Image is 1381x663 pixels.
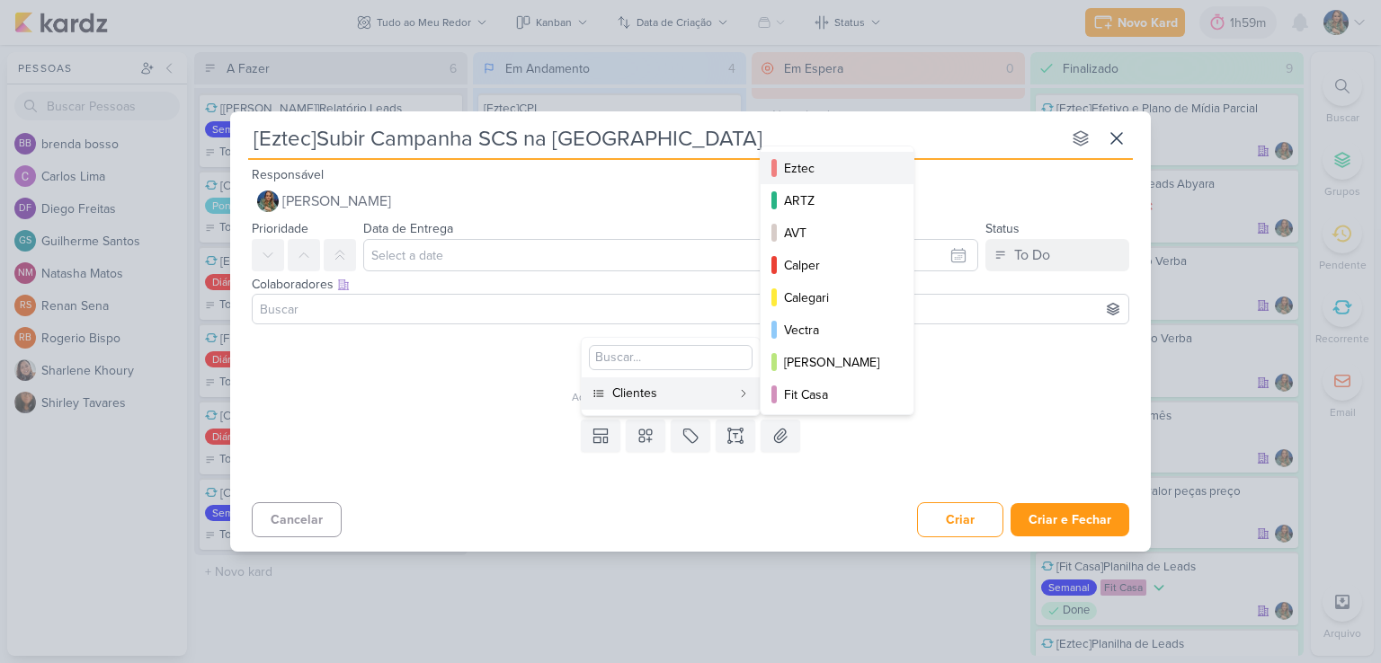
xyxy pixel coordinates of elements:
[784,385,892,404] div: Fit Casa
[1014,244,1050,266] div: To Do
[784,191,892,210] div: ARTZ
[784,288,892,307] div: Calegari
[363,239,978,271] input: Select a date
[761,281,913,314] button: Calegari
[282,190,391,212] span: [PERSON_NAME]
[761,217,913,249] button: AVT
[589,345,753,370] input: Buscar...
[761,411,913,443] button: Tec Vendas
[363,221,453,236] label: Data de Entrega
[252,367,1140,389] div: Esse kard não possui nenhum item
[252,185,1129,217] button: [PERSON_NAME]
[784,159,892,178] div: Eztec
[761,152,913,184] button: Eztec
[252,389,1140,405] div: Adicione um item abaixo ou selecione um template
[784,321,892,340] div: Vectra
[252,275,1129,294] div: Colaboradores
[256,298,1125,320] input: Buscar
[1011,503,1129,536] button: Criar e Fechar
[612,384,731,402] div: Clientes
[784,224,892,243] div: AVT
[252,167,324,182] label: Responsável
[761,314,913,346] button: Vectra
[248,122,1061,155] input: Kard Sem Título
[784,353,892,372] div: [PERSON_NAME]
[252,221,308,236] label: Prioridade
[985,239,1129,271] button: To Do
[761,378,913,411] button: Fit Casa
[985,221,1020,236] label: Status
[917,502,1003,537] button: Criar
[252,502,342,537] button: Cancelar
[761,249,913,281] button: Calper
[784,256,892,275] div: Calper
[257,190,279,212] img: Isabella Gutierres
[582,377,760,410] button: Clientes
[761,184,913,217] button: ARTZ
[761,346,913,378] button: [PERSON_NAME]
